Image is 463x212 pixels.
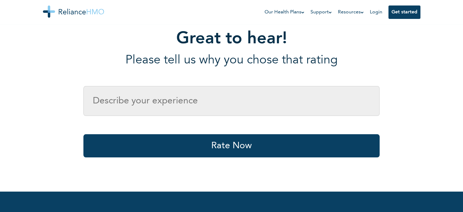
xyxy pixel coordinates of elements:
a: Resources [338,9,364,16]
button: Get started [388,5,420,19]
p: Please tell us why you chose that rating [125,53,338,68]
a: Login [370,10,382,15]
input: Describe your experience [83,86,380,116]
a: Support [310,9,332,16]
button: Rate Now [83,134,380,157]
a: Our Health Plans [265,9,304,16]
img: Reliance HMO's Logo [43,5,104,18]
h1: Great to hear! [125,29,338,49]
